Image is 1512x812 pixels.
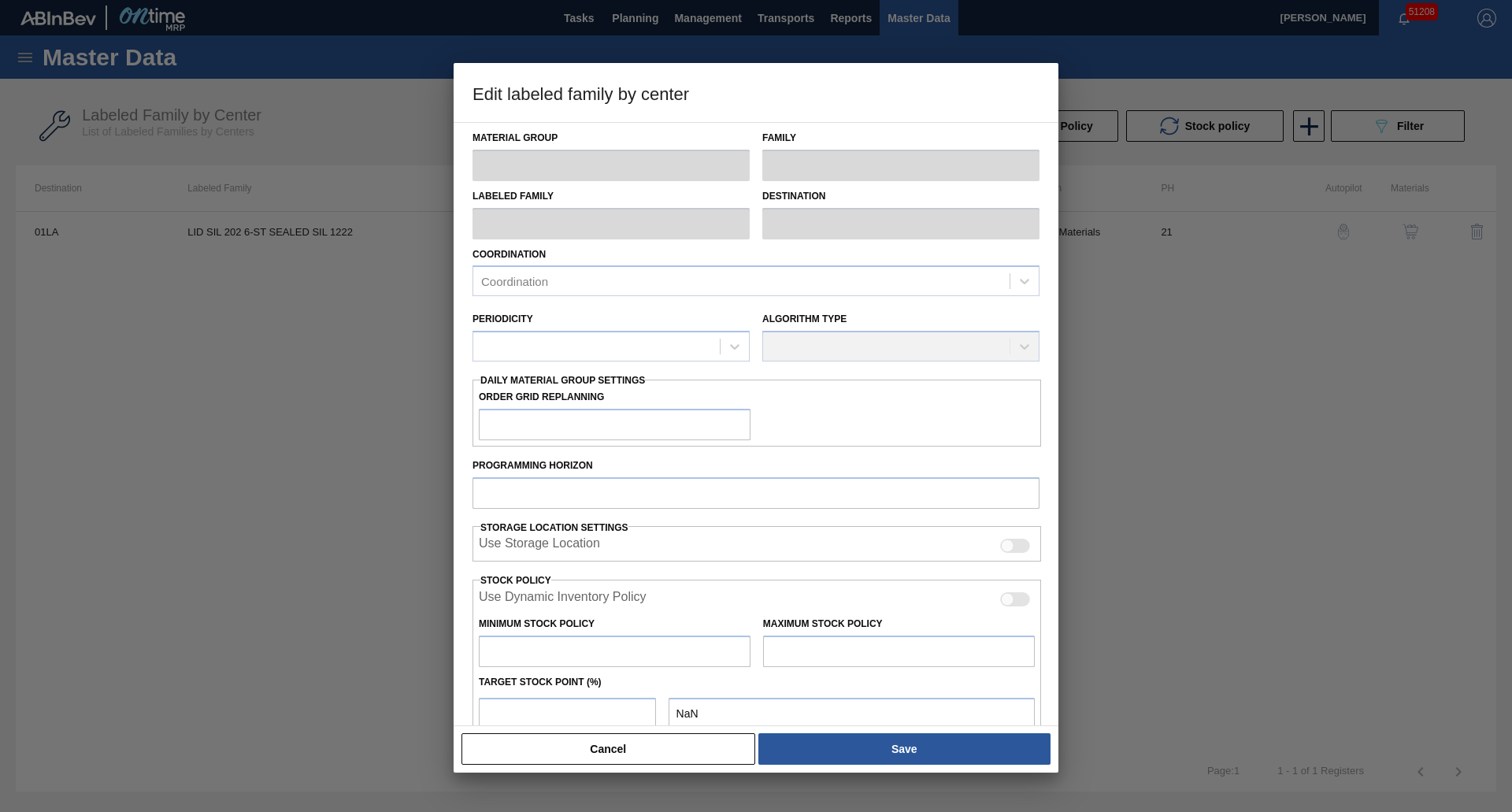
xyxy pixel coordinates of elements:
[480,575,551,586] label: Stock Policy
[472,127,750,150] label: Material Group
[454,63,1058,123] h3: Edit labeled family by center
[479,386,750,409] label: Order Grid Replanning
[472,454,1039,477] label: Programming Horizon
[479,677,602,688] label: Target Stock Point (%)
[763,618,883,629] label: Maximum Stock Policy
[472,249,546,260] label: Coordination
[472,185,750,208] label: Labeled Family
[481,275,548,288] div: Coordination
[480,375,645,386] span: Daily Material Group Settings
[461,733,755,765] button: Cancel
[472,313,533,324] label: Periodicity
[479,590,647,609] label: When enabled, the system will use inventory based on the Dynamic Inventory Policy.
[480,522,628,533] span: Storage Location Settings
[762,313,847,324] label: Algorithm Type
[758,733,1051,765] button: Save
[762,185,1039,208] label: Destination
[479,618,595,629] label: Minimum Stock Policy
[762,127,1039,150] label: Family
[479,536,600,555] label: When enabled, the system will display stocks from different storage locations.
